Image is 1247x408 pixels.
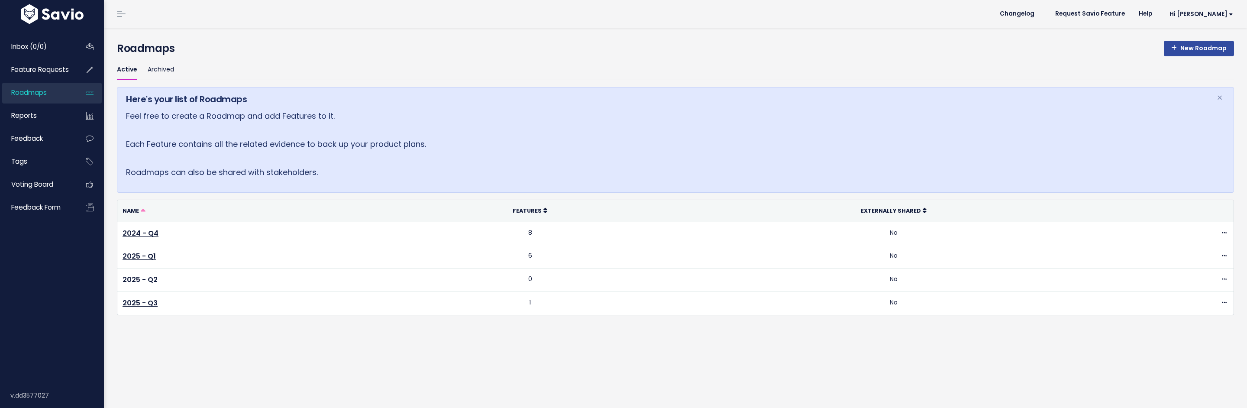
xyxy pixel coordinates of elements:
[2,152,72,172] a: Tags
[665,291,1122,314] td: No
[395,245,665,269] td: 6
[2,37,72,57] a: Inbox (0/0)
[11,111,37,120] span: Reports
[117,60,137,80] a: Active
[665,269,1122,292] td: No
[11,180,53,189] span: Voting Board
[1048,7,1132,20] a: Request Savio Feature
[123,251,156,261] a: 2025 - Q1
[2,106,72,126] a: Reports
[10,384,104,407] div: v.dd3577027
[1000,11,1034,17] span: Changelog
[861,206,927,215] a: Externally Shared
[513,207,542,214] span: Features
[123,275,158,285] a: 2025 - Q2
[123,206,145,215] a: Name
[11,88,47,97] span: Roadmaps
[861,207,921,214] span: Externally Shared
[513,206,547,215] a: Features
[665,222,1122,245] td: No
[1164,41,1234,56] a: New Roadmap
[11,157,27,166] span: Tags
[11,203,61,212] span: Feedback form
[2,83,72,103] a: Roadmaps
[126,109,1206,179] p: Feel free to create a Roadmap and add Features to it. Each Feature contains all the related evide...
[126,93,1206,106] h5: Here's your list of Roadmaps
[395,269,665,292] td: 0
[1217,91,1223,105] span: ×
[123,228,158,238] a: 2024 - Q4
[11,42,47,51] span: Inbox (0/0)
[395,291,665,314] td: 1
[665,245,1122,269] td: No
[19,4,86,24] img: logo-white.9d6f32f41409.svg
[11,134,43,143] span: Feedback
[1208,87,1231,108] button: Close
[2,198,72,217] a: Feedback form
[2,60,72,80] a: Feature Requests
[123,207,139,214] span: Name
[117,41,1234,56] h4: Roadmaps
[1159,7,1240,21] a: Hi [PERSON_NAME]
[123,298,158,308] a: 2025 - Q3
[2,175,72,194] a: Voting Board
[2,129,72,149] a: Feedback
[148,60,174,80] a: Archived
[395,222,665,245] td: 8
[1169,11,1233,17] span: Hi [PERSON_NAME]
[11,65,69,74] span: Feature Requests
[1132,7,1159,20] a: Help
